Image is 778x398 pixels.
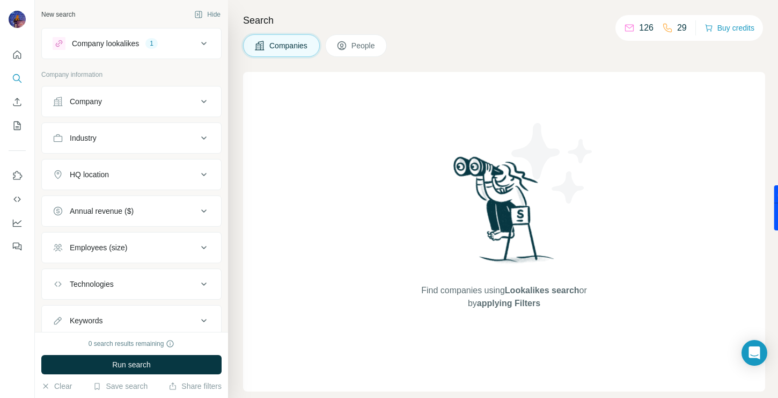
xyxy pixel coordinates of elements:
button: Quick start [9,45,26,64]
span: Find companies using or by [418,284,590,310]
div: 1 [145,39,158,48]
button: Clear [41,381,72,392]
p: 126 [639,21,654,34]
button: Dashboard [9,213,26,233]
div: Company lookalikes [72,38,139,49]
button: Buy credits [704,20,754,35]
span: People [351,40,376,51]
span: Run search [112,359,151,370]
p: 29 [677,21,687,34]
div: HQ location [70,169,109,180]
button: Company [42,89,221,114]
button: Industry [42,125,221,151]
div: Industry [70,133,97,143]
div: 0 search results remaining [89,339,175,349]
div: Annual revenue ($) [70,206,134,216]
button: Use Surfe on LinkedIn [9,166,26,185]
button: HQ location [42,162,221,187]
div: Open Intercom Messenger [742,340,767,366]
button: Share filters [168,381,222,392]
button: Keywords [42,308,221,334]
div: Employees (size) [70,242,127,253]
button: Save search [93,381,148,392]
button: Hide [187,6,228,23]
img: Surfe Illustration - Stars [504,115,601,212]
button: Search [9,69,26,88]
button: Use Surfe API [9,190,26,209]
button: Company lookalikes1 [42,31,221,56]
button: Annual revenue ($) [42,198,221,224]
img: Avatar [9,11,26,28]
button: Technologies [42,271,221,297]
button: Enrich CSV [9,92,26,112]
span: Lookalikes search [505,286,579,295]
span: applying Filters [477,299,540,308]
h4: Search [243,13,765,28]
button: My lists [9,116,26,135]
p: Company information [41,70,222,79]
div: New search [41,10,75,19]
span: Companies [269,40,309,51]
div: Company [70,96,102,107]
img: Surfe Illustration - Woman searching with binoculars [449,154,560,273]
button: Run search [41,355,222,374]
div: Keywords [70,315,102,326]
button: Feedback [9,237,26,256]
div: Technologies [70,279,114,290]
button: Employees (size) [42,235,221,260]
